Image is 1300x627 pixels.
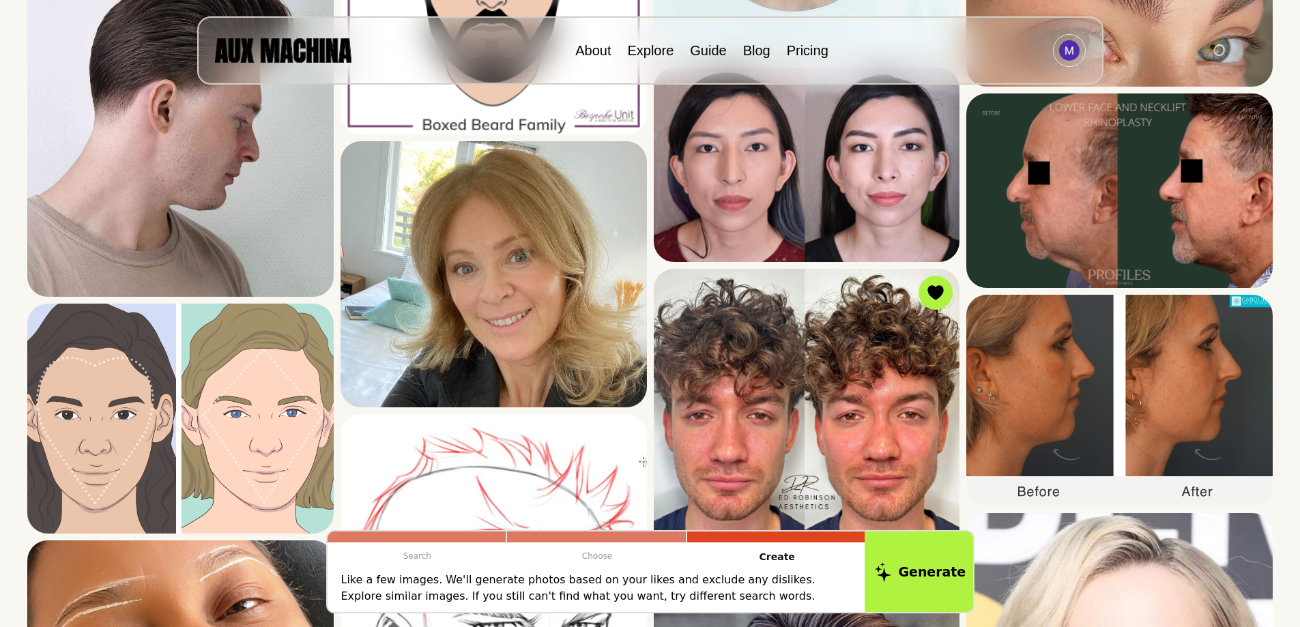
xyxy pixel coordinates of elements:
img: Search result [966,295,1273,506]
img: Search result [27,304,334,534]
a: Pricing [787,43,828,58]
a: Blog [743,43,770,58]
a: Explore [627,43,674,58]
p: Search [328,542,508,570]
img: Avatar [1059,40,1080,61]
p: Like a few images. We'll generate photos based on your likes and exclude any dislikes. Explore si... [341,572,854,604]
button: Generate [865,529,976,614]
a: About [575,43,611,58]
p: Create [687,542,867,572]
img: Search result [966,93,1273,288]
img: AUX MACHINA [215,38,351,62]
a: Guide [690,43,726,58]
img: Search result [654,68,960,262]
img: Search result [654,269,960,575]
img: Search result [341,141,647,407]
p: Choose [507,542,687,570]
